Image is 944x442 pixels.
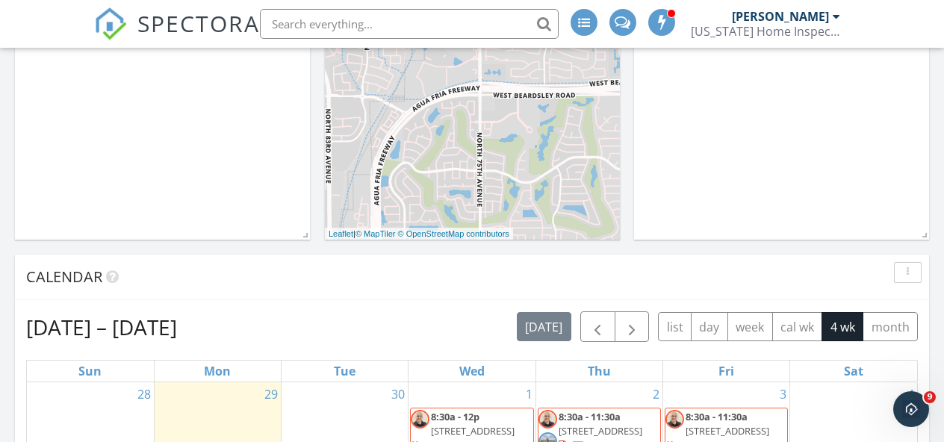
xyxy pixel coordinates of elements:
button: list [658,312,692,341]
a: © OpenStreetMap contributors [398,229,509,238]
button: [DATE] [517,312,571,341]
button: week [727,312,773,341]
a: Go to October 4, 2025 [904,382,917,406]
img: The Best Home Inspection Software - Spectora [94,7,127,40]
span: 8:30a - 11:30a [559,410,621,423]
a: SPECTORA [94,20,260,52]
a: Go to September 30, 2025 [388,382,408,406]
button: cal wk [772,312,823,341]
input: Search everything... [260,9,559,39]
span: [STREET_ADDRESS] [686,424,769,438]
a: © MapTiler [355,229,396,238]
span: [STREET_ADDRESS] [431,424,515,438]
span: [STREET_ADDRESS] [559,424,642,438]
a: Wednesday [456,361,488,382]
button: day [691,312,728,341]
button: Next [615,311,650,342]
a: Friday [715,361,737,382]
a: Sunday [75,361,105,382]
a: 8:30a - 11:30a [STREET_ADDRESS] [686,410,769,438]
a: Thursday [585,361,614,382]
a: 8:30a - 12p [STREET_ADDRESS] [431,410,515,438]
a: Go to September 29, 2025 [261,382,281,406]
a: Go to October 3, 2025 [777,382,789,406]
a: Go to October 1, 2025 [523,382,535,406]
img: ericsphoto.jpg [411,410,429,429]
div: | [325,228,513,240]
span: SPECTORA [137,7,260,39]
div: Arizona Home Inspections and Consulting [691,24,840,39]
a: Leaflet [329,229,353,238]
div: [PERSON_NAME] [732,9,829,24]
span: 8:30a - 12p [431,410,479,423]
a: Tuesday [331,361,358,382]
span: Calendar [26,267,102,287]
img: ericsphoto.jpg [665,410,684,429]
a: Saturday [841,361,866,382]
img: ericsphoto.jpg [538,410,557,429]
button: month [863,312,918,341]
a: Monday [201,361,234,382]
a: Go to October 2, 2025 [650,382,662,406]
span: 9 [924,391,936,403]
span: 8:30a - 11:30a [686,410,748,423]
button: 4 wk [822,312,863,341]
a: Go to September 28, 2025 [134,382,154,406]
button: Previous [580,311,615,342]
h2: [DATE] – [DATE] [26,312,177,342]
iframe: Intercom live chat [893,391,929,427]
